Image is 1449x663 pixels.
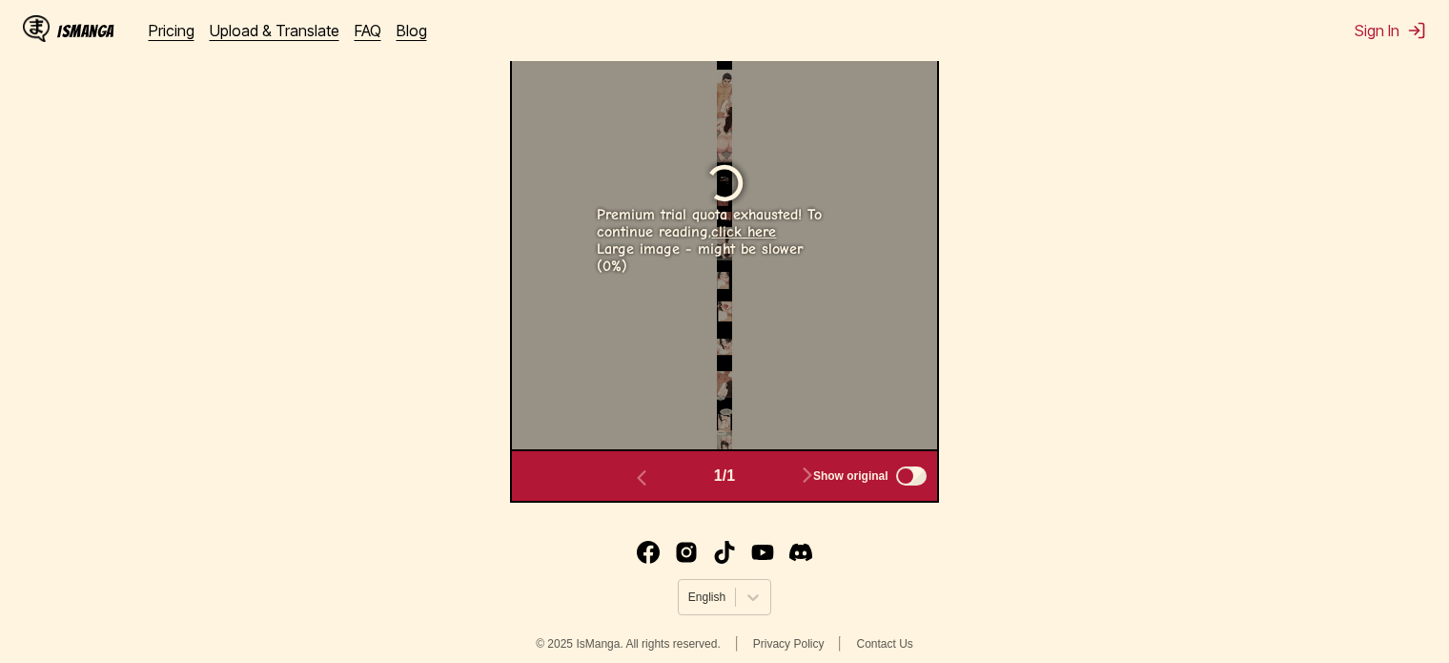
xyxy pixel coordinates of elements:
a: Youtube [751,541,774,564]
a: FAQ [355,21,381,40]
a: Facebook [637,541,660,564]
a: Blog [397,21,427,40]
img: Previous page [630,466,653,489]
div: IsManga [57,22,114,40]
a: IsManga LogoIsManga [23,15,149,46]
a: Contact Us [856,637,912,651]
span: © 2025 IsManga. All rights reserved. [536,637,721,651]
input: Select language [688,590,691,604]
img: IsManga YouTube [751,541,774,564]
a: Discord [789,541,812,564]
img: IsManga Facebook [637,541,660,564]
a: Privacy Policy [753,637,825,651]
span: Show original [813,469,888,483]
a: Upload & Translate [210,21,339,40]
button: Sign In [1355,21,1426,40]
a: TikTok [713,541,736,564]
span: 1 / 1 [714,467,735,485]
a: Instagram [675,541,698,564]
input: Show original [896,466,927,486]
img: IsManga Discord [789,541,812,564]
img: Sign out [1407,21,1426,40]
a: Pricing [149,21,194,40]
img: Next page [796,464,819,487]
img: Loading [702,160,747,206]
img: IsManga Instagram [675,541,698,564]
img: IsManga Logo [23,15,50,42]
img: IsManga TikTok [713,541,736,564]
div: Premium trial quota exhausted! To continue reading, Large image - might be slower (0%) [597,206,851,275]
a: click here [711,223,776,240]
